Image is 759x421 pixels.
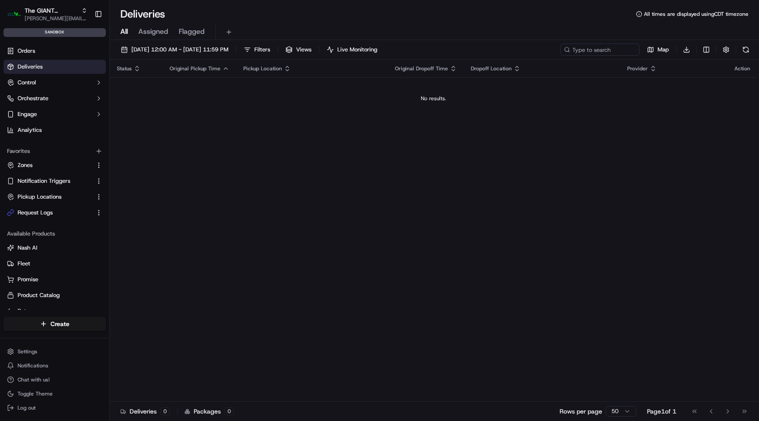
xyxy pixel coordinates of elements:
[18,193,61,201] span: Pickup Locations
[30,84,144,93] div: Start new chat
[560,44,640,56] input: Type to search
[18,291,60,299] span: Product Catalog
[18,376,50,383] span: Chat with us!
[18,79,36,87] span: Control
[4,60,106,74] a: Deliveries
[179,26,205,37] span: Flagged
[18,348,37,355] span: Settings
[18,244,37,252] span: Nash AI
[4,359,106,372] button: Notifications
[5,124,71,140] a: 📗Knowledge Base
[9,84,25,100] img: 1736555255976-a54dd68f-1ca7-489b-9aae-adbdc363a1c4
[18,110,37,118] span: Engage
[18,209,53,217] span: Request Logs
[7,291,102,299] a: Product Catalog
[4,374,106,386] button: Chat with us!
[282,44,315,56] button: Views
[471,65,512,72] span: Dropoff Location
[734,65,750,72] div: Action
[4,144,106,158] div: Favorites
[18,127,67,136] span: Knowledge Base
[4,345,106,358] button: Settings
[113,95,754,102] div: No results.
[23,57,158,66] input: Got a question? Start typing here...
[120,26,128,37] span: All
[647,407,676,416] div: Page 1 of 1
[160,407,170,415] div: 0
[18,126,42,134] span: Analytics
[4,304,106,318] button: Returns
[18,307,37,315] span: Returns
[87,149,106,156] span: Pylon
[4,190,106,204] button: Pickup Locations
[117,65,132,72] span: Status
[644,11,748,18] span: All times are displayed using CDT timezone
[4,174,106,188] button: Notification Triggers
[7,193,92,201] a: Pickup Locations
[7,260,102,268] a: Fleet
[7,161,92,169] a: Zones
[18,94,48,102] span: Orchestrate
[7,307,102,315] a: Returns
[560,407,602,416] p: Rows per page
[18,161,33,169] span: Zones
[7,177,92,185] a: Notification Triggers
[740,44,752,56] button: Refresh
[71,124,145,140] a: 💻API Documentation
[83,127,141,136] span: API Documentation
[117,44,232,56] button: [DATE] 12:00 AM - [DATE] 11:59 PM
[4,241,106,255] button: Nash AI
[4,44,106,58] a: Orders
[18,177,70,185] span: Notification Triggers
[337,46,377,54] span: Live Monitoring
[4,227,106,241] div: Available Products
[4,257,106,271] button: Fleet
[4,123,106,137] a: Analytics
[296,46,311,54] span: Views
[25,6,78,15] button: The GIANT Company
[4,402,106,414] button: Log out
[658,46,669,54] span: Map
[18,390,53,397] span: Toggle Theme
[18,63,43,71] span: Deliveries
[18,47,35,55] span: Orders
[395,65,448,72] span: Original Dropoff Time
[9,128,16,135] div: 📗
[4,158,106,172] button: Zones
[4,206,106,220] button: Request Logs
[62,149,106,156] a: Powered byPylon
[4,4,91,25] button: The GIANT CompanyThe GIANT Company[PERSON_NAME][EMAIL_ADDRESS][DOMAIN_NAME]
[25,15,87,22] span: [PERSON_NAME][EMAIL_ADDRESS][DOMAIN_NAME]
[4,288,106,302] button: Product Catalog
[74,128,81,135] div: 💻
[120,7,165,21] h1: Deliveries
[18,362,48,369] span: Notifications
[254,46,270,54] span: Filters
[4,76,106,90] button: Control
[7,276,102,283] a: Promise
[7,244,102,252] a: Nash AI
[243,65,282,72] span: Pickup Location
[138,26,168,37] span: Assigned
[51,319,69,328] span: Create
[170,65,220,72] span: Original Pickup Time
[9,35,160,49] p: Welcome 👋
[184,407,234,416] div: Packages
[4,317,106,331] button: Create
[120,407,170,416] div: Deliveries
[643,44,673,56] button: Map
[4,91,106,105] button: Orchestrate
[240,44,274,56] button: Filters
[323,44,381,56] button: Live Monitoring
[4,28,106,37] div: sandbox
[18,276,38,283] span: Promise
[30,93,111,100] div: We're available if you need us!
[149,87,160,97] button: Start new chat
[18,404,36,411] span: Log out
[627,65,648,72] span: Provider
[4,107,106,121] button: Engage
[4,272,106,287] button: Promise
[224,407,234,415] div: 0
[4,388,106,400] button: Toggle Theme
